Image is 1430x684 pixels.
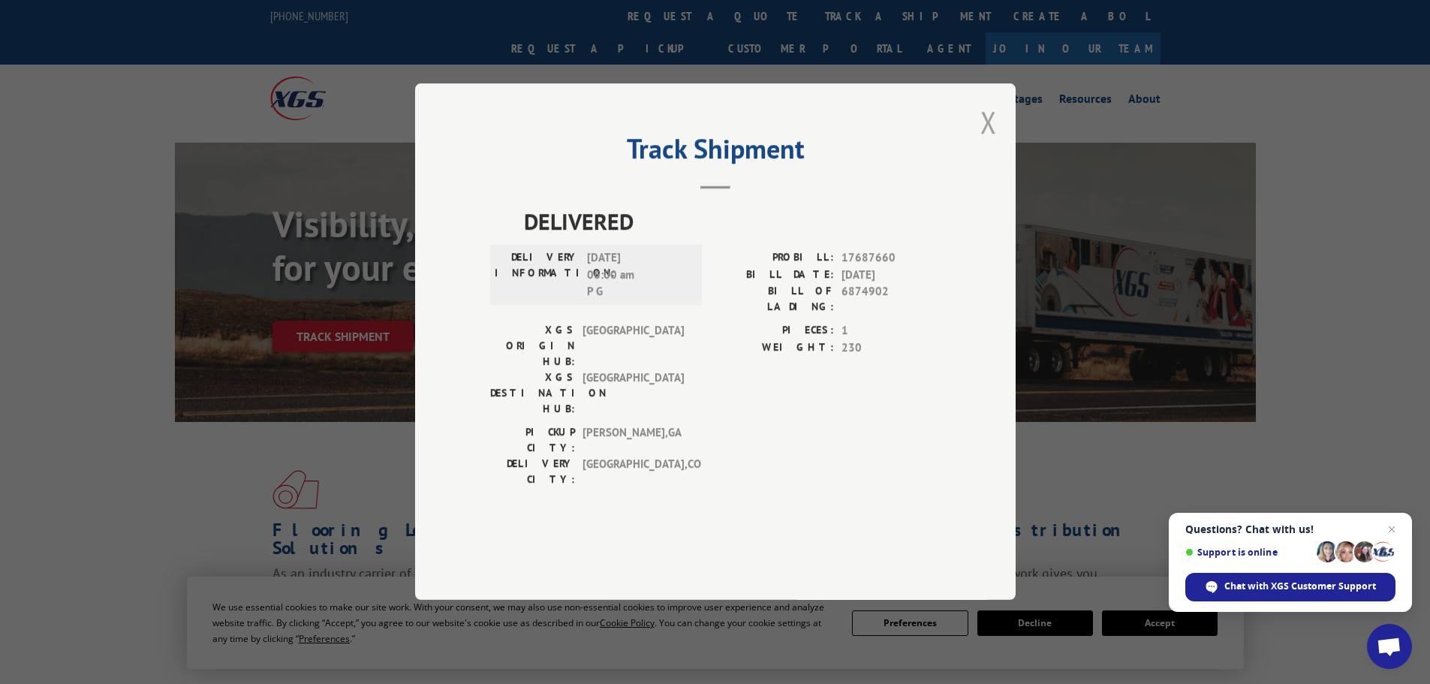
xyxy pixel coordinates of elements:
[841,323,941,340] span: 1
[583,457,684,488] span: [GEOGRAPHIC_DATA] , CO
[583,370,684,417] span: [GEOGRAPHIC_DATA]
[583,425,684,457] span: [PERSON_NAME] , GA
[1367,624,1412,669] div: Open chat
[490,425,575,457] label: PICKUP CITY:
[715,267,834,284] label: BILL DATE:
[841,250,941,267] span: 17687660
[490,323,575,370] label: XGS ORIGIN HUB:
[583,323,684,370] span: [GEOGRAPHIC_DATA]
[1224,580,1376,593] span: Chat with XGS Customer Support
[715,339,834,357] label: WEIGHT:
[1185,547,1311,558] span: Support is online
[524,205,941,239] span: DELIVERED
[841,284,941,315] span: 6874902
[1383,520,1401,538] span: Close chat
[715,250,834,267] label: PROBILL:
[587,250,688,301] span: [DATE] 06:00 am P G
[490,457,575,488] label: DELIVERY CITY:
[715,323,834,340] label: PIECES:
[495,250,580,301] label: DELIVERY INFORMATION:
[1185,573,1395,601] div: Chat with XGS Customer Support
[841,339,941,357] span: 230
[715,284,834,315] label: BILL OF LADING:
[490,370,575,417] label: XGS DESTINATION HUB:
[490,138,941,167] h2: Track Shipment
[1185,523,1395,535] span: Questions? Chat with us!
[980,102,997,142] button: Close modal
[841,267,941,284] span: [DATE]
